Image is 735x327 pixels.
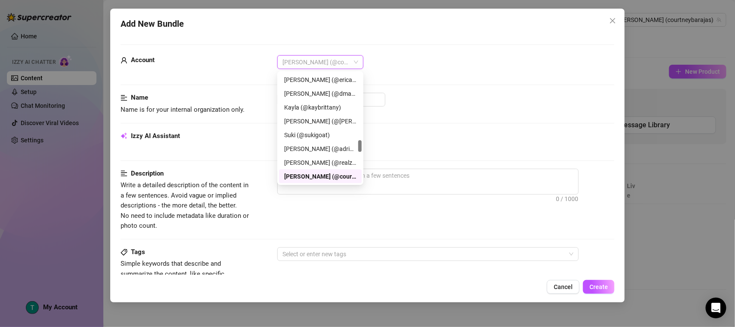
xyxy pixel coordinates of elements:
div: [PERSON_NAME] (@realzoelaverne) [284,158,357,167]
span: Simple keywords that describe and summarize the content, like specific fetishes, positions, categ... [121,260,224,288]
div: [PERSON_NAME] (@dmaxkenzfree) [284,89,357,98]
div: Erica (@ericabanks) [279,73,362,87]
span: Add New Bundle [121,17,184,31]
div: [PERSON_NAME] (@ericabanks) [284,75,357,85]
button: Close [606,14,620,28]
strong: Description [131,170,164,177]
span: align-left [121,93,127,103]
div: Suki (@sukigoat) [279,128,362,142]
span: align-left [121,169,127,179]
div: Open Intercom Messenger [706,298,726,318]
div: Jamie (@jamielynrin) [279,114,362,128]
span: Close [606,17,620,24]
div: Kayla (@kaybrittany) [279,101,362,114]
strong: Izzy AI Assistant [131,132,180,140]
strong: Name [131,94,148,101]
div: Kayla (@kaybrittany) [284,103,357,112]
span: Name is for your internal organization only. [121,106,245,113]
div: Kenzie (@dmaxkenzfree) [279,87,362,101]
span: tag [121,249,127,256]
button: Create [583,280,614,294]
span: Courtney (@courtneybarajas) [282,56,358,69]
span: close [609,17,616,24]
div: Adrianne (@adriannenicole) [279,142,362,156]
span: Cancel [554,283,573,290]
strong: Account [131,56,155,64]
div: [PERSON_NAME] (@adriannenicole) [284,144,357,154]
div: Suki (@sukigoat) [284,130,357,140]
div: [PERSON_NAME] (@courtneybarajas) [284,172,357,181]
div: [PERSON_NAME] (@[PERSON_NAME]) [284,116,357,126]
span: user [121,55,127,66]
div: Courtney (@courtneybarajas) [279,170,362,183]
button: Cancel [547,280,580,294]
div: Zoe (@realzoelaverne) [279,156,362,170]
strong: Tags [131,248,145,256]
span: Create [589,283,608,290]
span: Write a detailed description of the content in a few sentences. Avoid vague or implied descriptio... [121,181,249,230]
